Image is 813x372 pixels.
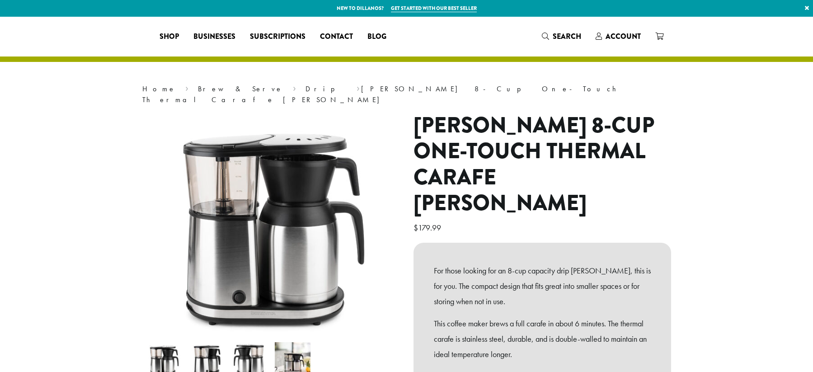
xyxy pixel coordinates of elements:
[158,113,384,339] img: Bonavita 8-Cup One-Touch Thermal Carafe Brewer
[142,84,671,105] nav: Breadcrumb
[250,31,305,42] span: Subscriptions
[535,29,588,44] a: Search
[198,84,283,94] a: Brew & Serve
[414,222,443,233] bdi: 179.99
[185,80,188,94] span: ›
[152,29,186,44] a: Shop
[606,31,641,42] span: Account
[142,84,176,94] a: Home
[414,222,418,233] span: $
[305,84,347,94] a: Drip
[320,31,353,42] span: Contact
[434,263,651,309] p: For those looking for an 8-cup capacity drip [PERSON_NAME], this is for you. The compact design t...
[193,31,235,42] span: Businesses
[414,113,671,217] h1: [PERSON_NAME] 8-Cup One-Touch Thermal Carafe [PERSON_NAME]
[160,31,179,42] span: Shop
[391,5,477,12] a: Get started with our best seller
[553,31,581,42] span: Search
[357,80,360,94] span: ›
[367,31,386,42] span: Blog
[293,80,296,94] span: ›
[434,316,651,362] p: This coffee maker brews a full carafe in about 6 minutes. The thermal carafe is stainless steel, ...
